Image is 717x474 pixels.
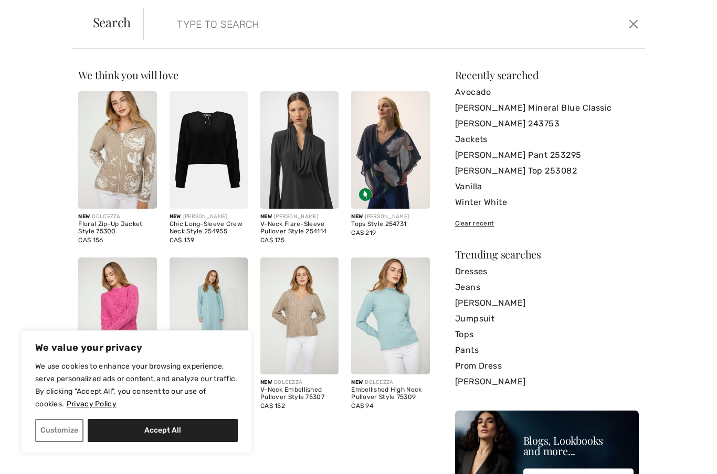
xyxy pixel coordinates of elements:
[455,116,639,132] a: [PERSON_NAME] 243753
[455,327,639,342] a: Tops
[455,70,639,80] div: Recently searched
[351,379,429,386] div: DOLCEZZA
[455,100,639,116] a: [PERSON_NAME] Mineral Blue Classic
[455,249,639,260] div: Trending searches
[351,386,429,401] div: Embellished High Neck Pullover Style 75309
[351,379,363,385] span: New
[260,402,285,410] span: CA$ 152
[78,213,90,220] span: New
[351,221,429,228] div: Tops Style 254731
[78,213,156,221] div: DOLCEZZA
[78,221,156,235] div: Floral Zip-Up Jacket Style 75300
[169,8,511,40] input: TYPE TO SEARCH
[260,213,272,220] span: New
[170,236,194,244] span: CA$ 139
[351,257,429,375] img: Embellished High Neck Pullover Style 75309. Red
[78,257,156,375] img: Relaxed Fit Knitted Pullover Style 75306. Magenta
[260,213,339,221] div: [PERSON_NAME]
[260,379,272,385] span: New
[455,279,639,295] a: Jeans
[455,84,639,100] a: Avocado
[21,330,252,453] div: We value your privacy
[78,91,156,209] img: Floral Zip-Up Jacket Style 75300. Oatmeal
[455,358,639,374] a: Prom Dress
[351,229,376,236] span: CA$ 219
[455,163,639,179] a: [PERSON_NAME] Top 253082
[351,91,429,209] img: Joseph Ribkoff Tops Style 254731. Midnight Blue/Multi
[626,16,641,33] button: Close
[170,257,248,375] img: High-Neck Sweater Dress Style 75308. Seafoam
[260,257,339,375] img: V-Neck Embellished Pullover Style 75307. Oatmeal
[170,91,248,209] img: Chic Long-Sleeve Crew Neck Style 254955. Black
[260,91,339,209] img: V-Neck Flare-Sleeve Pullover Style 254114. Black
[88,419,238,442] button: Accept All
[523,435,634,456] div: Blogs, Lookbooks and more...
[260,379,339,386] div: DOLCEZZA
[455,219,639,228] div: Clear recent
[170,221,248,235] div: Chic Long-Sleeve Crew Neck Style 254955
[455,295,639,311] a: [PERSON_NAME]
[455,311,639,327] a: Jumpsuit
[35,360,238,411] p: We use cookies to enhance your browsing experience, serve personalized ads or content, and analyz...
[78,68,178,82] span: We think you will love
[455,179,639,195] a: Vanilla
[455,264,639,279] a: Dresses
[260,386,339,401] div: V-Neck Embellished Pullover Style 75307
[66,399,117,409] a: Privacy Policy
[93,16,131,28] span: Search
[170,213,248,221] div: [PERSON_NAME]
[35,419,83,442] button: Customize
[35,341,238,354] p: We value your privacy
[170,213,181,220] span: New
[260,221,339,235] div: V-Neck Flare-Sleeve Pullover Style 254114
[455,342,639,358] a: Pants
[260,236,284,244] span: CA$ 175
[351,402,373,410] span: CA$ 94
[351,213,429,221] div: [PERSON_NAME]
[455,132,639,147] a: Jackets
[455,147,639,163] a: [PERSON_NAME] Pant 253295
[455,195,639,210] a: Winter White
[351,213,363,220] span: New
[78,236,103,244] span: CA$ 156
[455,374,639,390] a: [PERSON_NAME]
[359,188,372,201] img: Sustainable Fabric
